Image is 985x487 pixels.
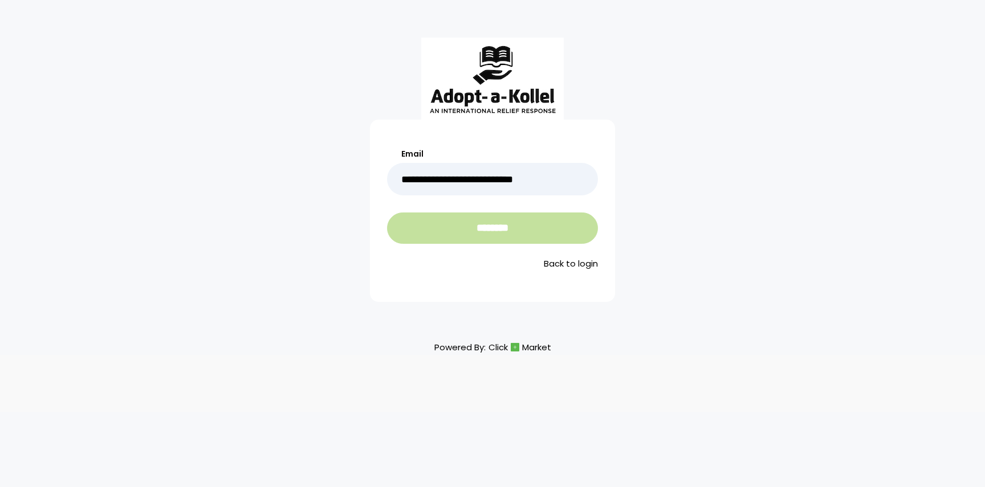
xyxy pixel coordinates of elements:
img: aak_logo_sm.jpeg [421,38,564,120]
img: cm_icon.png [511,343,519,351]
a: Back to login [387,257,598,271]
label: Email [387,148,598,160]
a: ClickMarket [489,339,551,355]
p: Powered By: [434,339,551,355]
